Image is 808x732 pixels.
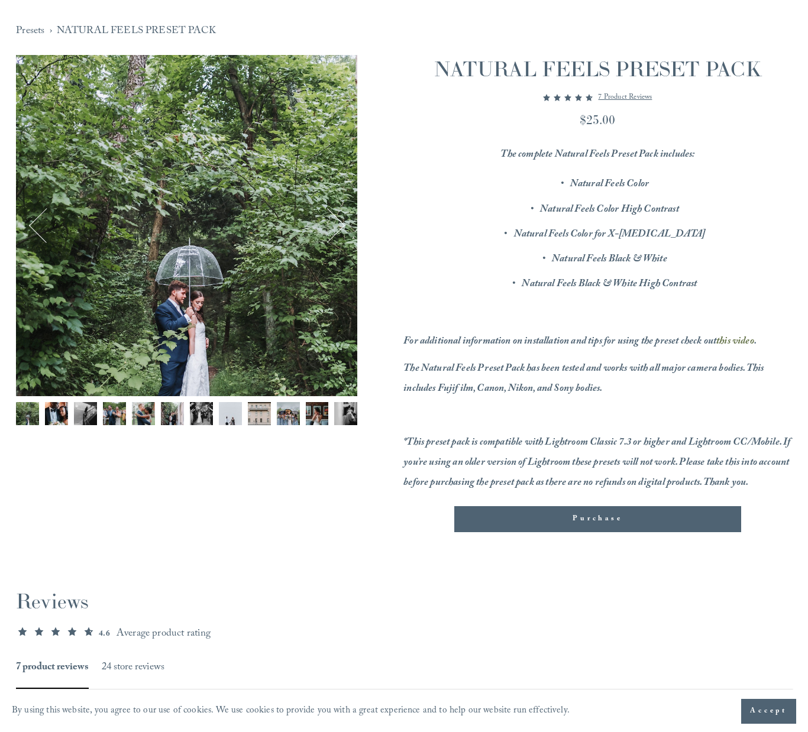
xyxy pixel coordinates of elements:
em: Natural Feels Color for X-[MEDICAL_DATA] [514,226,706,244]
em: The Natural Feels Preset Pack has been tested and works with all major camera bodies. This includ... [403,361,765,398]
button: Image 10 of 12 [277,402,300,432]
img: DSCF8972.jpg [45,402,68,425]
h2: Reviews [16,588,791,615]
img: FUJ18856 copy.jpg [219,402,242,425]
a: this video [716,333,754,351]
button: Image 12 of 12 [334,402,357,432]
button: Image 6 of 12 [161,402,184,432]
div: $25.00 [403,111,792,129]
em: For additional information on installation and tips for using the preset check out [403,333,716,351]
em: Natural Feels Black & White High Contrast [522,276,697,293]
img: DSCF9013.jpg [161,402,184,425]
img: DSCF8358.jpg [277,402,300,425]
a: 7 product reviews [598,90,652,105]
button: View 24 store reviews [102,659,164,677]
button: Image 2 of 12 [45,402,68,432]
img: DSCF9372.jpg [334,402,357,425]
div: Gallery thumbnails [16,402,357,432]
button: Next [309,208,345,244]
button: Image 1 of 12 [16,402,39,432]
button: View 7 product reviews [16,659,89,677]
button: Previous [28,208,64,244]
span: Purchase [573,513,622,525]
button: Accept [741,699,796,724]
a: NATURAL FEELS PRESET PACK [57,22,216,42]
img: FUJ15149.jpg [190,402,213,425]
img: DSCF7340.jpg [248,402,271,425]
button: Image 11 of 12 [306,402,329,432]
em: Natural Feels Color [570,176,649,193]
button: Image 5 of 12 [132,402,155,432]
button: Image 8 of 12 [219,402,242,432]
a: Presets [16,22,44,42]
p: By using this website, you agree to our use of cookies. We use cookies to provide you with a grea... [12,702,570,721]
button: Image 3 of 12 [74,402,97,432]
button: Image 7 of 12 [190,402,213,432]
img: FUJ14832.jpg [306,402,329,425]
div: Average product rating [117,628,211,641]
div: 4.6 average product rating [16,588,791,641]
div: 4.6 [99,628,110,641]
em: The complete Natural Feels Preset Pack includes: [500,147,694,164]
div: Gallery [16,55,357,506]
h1: NATURAL FEELS PRESET PACK [403,55,792,84]
em: Natural Feels Black & White [552,251,667,268]
button: Image 4 of 12 [103,402,126,432]
span: › [50,22,52,42]
em: Natural Feels Color High Contrast [540,202,679,219]
em: . [754,333,757,351]
span: Accept [750,705,787,717]
em: *This preset pack is compatible with Lightroom Classic 7.3 or higher and Lightroom CC/Mobile. If ... [403,435,792,492]
button: Image 9 of 12 [248,402,271,432]
button: Purchase [454,506,742,532]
